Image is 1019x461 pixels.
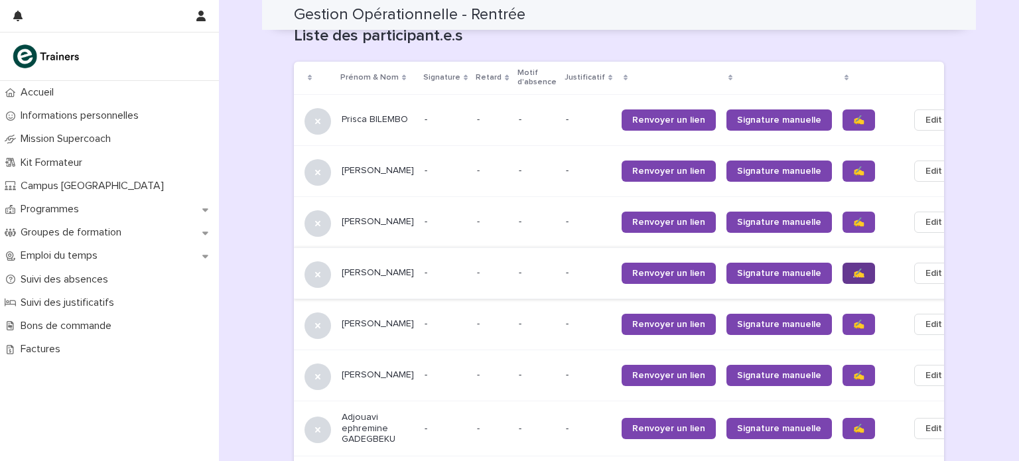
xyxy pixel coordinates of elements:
span: Signature manuelle [737,115,821,125]
tr: [PERSON_NAME]--- --Renvoyer un lienSignature manuelle✍️Edit [294,298,975,350]
a: Renvoyer un lien [622,418,716,439]
p: - [566,267,611,279]
p: - [519,114,555,125]
p: Informations personnelles [15,109,149,122]
a: Renvoyer un lien [622,365,716,386]
p: - [425,165,466,176]
tr: Adjouavi ephremine GADEGBEKU--- --Renvoyer un lienSignature manuelle✍️Edit [294,401,975,456]
span: Signature manuelle [737,424,821,433]
tr: [PERSON_NAME]--- --Renvoyer un lienSignature manuelle✍️Edit [294,145,975,196]
a: Signature manuelle [726,212,832,233]
p: [PERSON_NAME] [342,165,414,176]
a: Renvoyer un lien [622,109,716,131]
p: - [425,267,466,279]
span: ✍️ [853,218,864,227]
a: ✍️ [843,314,875,335]
span: ✍️ [853,424,864,433]
p: - [566,369,611,381]
span: Edit [925,369,942,382]
a: Signature manuelle [726,314,832,335]
span: Renvoyer un lien [632,320,705,329]
button: Edit [914,365,953,386]
span: Edit [925,422,942,435]
span: ✍️ [853,115,864,125]
p: Campus [GEOGRAPHIC_DATA] [15,180,174,192]
button: Edit [914,212,953,233]
tr: [PERSON_NAME]--- --Renvoyer un lienSignature manuelle✍️Edit [294,247,975,298]
a: Signature manuelle [726,365,832,386]
a: ✍️ [843,418,875,439]
span: Edit [925,267,942,280]
a: Renvoyer un lien [622,314,716,335]
span: Signature manuelle [737,218,821,227]
img: K0CqGN7SDeD6s4JG8KQk [11,43,84,70]
p: - [519,423,555,434]
h1: Liste des participant.e.s [294,27,944,46]
a: ✍️ [843,365,875,386]
p: [PERSON_NAME] [342,369,414,381]
h2: Gestion Opérationnelle - Rentrée [294,5,525,25]
a: ✍️ [843,161,875,182]
span: Edit [925,318,942,331]
span: Signature manuelle [737,166,821,176]
span: Renvoyer un lien [632,269,705,278]
span: ✍️ [853,371,864,380]
p: Mission Supercoach [15,133,121,145]
p: Programmes [15,203,90,216]
tr: [PERSON_NAME]--- --Renvoyer un lienSignature manuelle✍️Edit [294,350,975,401]
p: Suivi des justificatifs [15,296,125,309]
a: ✍️ [843,109,875,131]
span: Edit [925,165,942,178]
span: Renvoyer un lien [632,218,705,227]
p: - [519,216,555,228]
button: Edit [914,161,953,182]
p: - [477,367,482,381]
p: - [566,216,611,228]
a: Signature manuelle [726,263,832,284]
span: Signature manuelle [737,269,821,278]
button: Edit [914,314,953,335]
a: ✍️ [843,263,875,284]
p: - [477,421,482,434]
p: Groupes de formation [15,226,132,239]
p: - [477,214,482,228]
p: - [519,165,555,176]
p: Bons de commande [15,320,122,332]
p: - [566,165,611,176]
a: Renvoyer un lien [622,212,716,233]
p: [PERSON_NAME] [342,318,414,330]
a: Signature manuelle [726,109,832,131]
p: Justificatif [565,70,605,85]
p: - [519,318,555,330]
a: Renvoyer un lien [622,161,716,182]
button: Edit [914,418,953,439]
p: [PERSON_NAME] [342,267,414,279]
a: Signature manuelle [726,418,832,439]
a: Signature manuelle [726,161,832,182]
p: - [477,111,482,125]
button: Edit [914,263,953,284]
span: Edit [925,216,942,229]
p: Prisca BILEMBO [342,114,414,125]
span: ✍️ [853,320,864,329]
p: - [425,318,466,330]
p: Signature [423,70,460,85]
p: - [519,267,555,279]
p: - [519,369,555,381]
p: Kit Formateur [15,157,93,169]
p: - [566,423,611,434]
p: - [425,114,466,125]
tr: [PERSON_NAME]--- --Renvoyer un lienSignature manuelle✍️Edit [294,196,975,247]
p: Retard [476,70,502,85]
p: - [425,369,466,381]
p: - [566,318,611,330]
p: - [477,163,482,176]
span: Renvoyer un lien [632,115,705,125]
p: Motif d'absence [517,66,557,90]
span: ✍️ [853,166,864,176]
span: Renvoyer un lien [632,371,705,380]
tr: Prisca BILEMBO--- --Renvoyer un lienSignature manuelle✍️Edit [294,94,975,145]
span: Renvoyer un lien [632,166,705,176]
p: Factures [15,343,71,356]
p: Prénom & Nom [340,70,399,85]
